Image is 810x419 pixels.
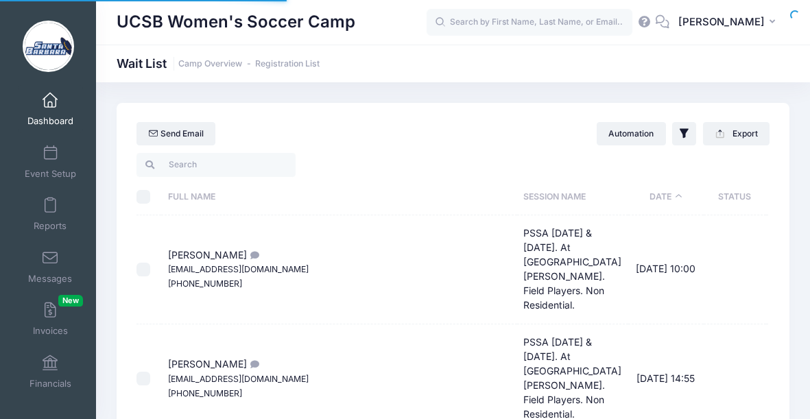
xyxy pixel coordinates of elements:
[517,215,629,324] td: PSSA [DATE] & [DATE]. At [GEOGRAPHIC_DATA][PERSON_NAME]. Field Players. Non Residential.
[18,190,83,238] a: Reports
[25,168,76,180] span: Event Setup
[427,9,632,36] input: Search by First Name, Last Name, or Email...
[597,122,666,145] button: Automation
[255,59,320,69] a: Registration List
[704,179,767,215] th: Status: activate to sort column ascending
[247,251,258,260] i: Please let us know if anything opens up. My daughter is interested in playing soccer at UC Santa ...
[628,179,704,215] th: Date: activate to sort column descending
[117,56,320,71] h1: Wait List
[669,7,789,38] button: [PERSON_NAME]
[168,358,309,398] span: [PERSON_NAME]
[247,360,258,369] i: Entering 8th grade graduating in 2030 Plays for Central Coast Academy 2011 team (a year up).
[168,374,309,384] small: [EMAIL_ADDRESS][DOMAIN_NAME]
[18,295,83,343] a: InvoicesNew
[18,348,83,396] a: Financials
[34,221,67,232] span: Reports
[117,7,355,38] h1: UCSB Women's Soccer Camp
[517,179,629,215] th: Session Name: activate to sort column ascending
[23,21,74,72] img: UCSB Women's Soccer Camp
[628,215,704,324] td: [DATE] 10:00
[18,85,83,133] a: Dashboard
[168,278,242,289] small: [PHONE_NUMBER]
[678,14,765,29] span: [PERSON_NAME]
[18,138,83,186] a: Event Setup
[28,273,72,285] span: Messages
[168,388,242,398] small: [PHONE_NUMBER]
[58,295,83,307] span: New
[161,179,517,215] th: Full Name: activate to sort column ascending
[29,378,71,390] span: Financials
[703,122,770,145] button: Export
[18,243,83,291] a: Messages
[178,59,242,69] a: Camp Overview
[27,116,73,128] span: Dashboard
[33,326,68,337] span: Invoices
[136,153,295,176] input: Search
[136,122,215,145] a: Send Email
[168,249,309,289] span: [PERSON_NAME]
[168,264,309,274] small: [EMAIL_ADDRESS][DOMAIN_NAME]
